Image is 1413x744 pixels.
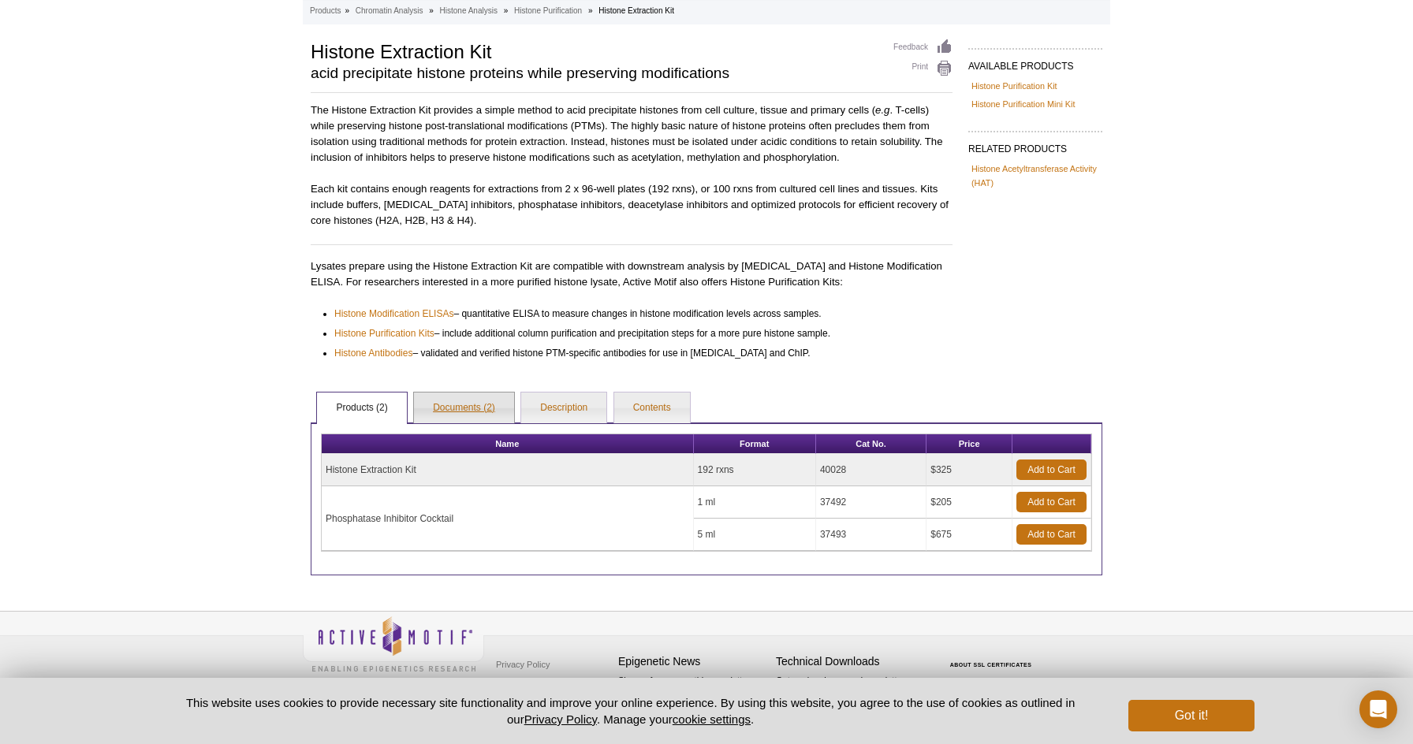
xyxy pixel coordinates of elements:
[334,341,938,361] li: – validated and verified histone PTM-specific antibodies for use in [MEDICAL_DATA] and ChIP.
[322,486,694,551] td: Phosphatase Inhibitor Cocktail
[618,655,768,668] h4: Epigenetic News
[694,454,816,486] td: 192 rxns
[356,4,423,18] a: Chromatin Analysis
[334,345,412,361] a: Histone Antibodies
[1016,524,1087,545] a: Add to Cart
[598,6,674,15] li: Histone Extraction Kit
[1016,492,1087,512] a: Add to Cart
[934,639,1052,674] table: Click to Verify - This site chose Symantec SSL for secure e-commerce and confidential communicati...
[311,66,878,80] h2: acid precipitate histone proteins while preserving modifications
[440,4,498,18] a: Histone Analysis
[311,259,953,290] p: Lysates prepare using the Histone Extraction Kit are compatible with downstream analysis by [MEDI...
[158,694,1102,727] p: This website uses cookies to provide necessary site functionality and improve your online experie...
[1016,459,1087,480] a: Add to Cart
[816,434,926,454] th: Cat No.
[950,662,1032,668] a: ABOUT SSL CERTIFICATES
[334,306,453,322] a: Histone Modification ELISAs
[875,104,889,116] em: e.g
[776,674,926,714] p: Get our brochures and newsletters, or request them by mail.
[311,102,953,166] p: The Histone Extraction Kit provides a simple method to acid precipitate histones from cell cultur...
[816,486,926,519] td: 37492
[514,4,582,18] a: Histone Purification
[971,97,1075,111] a: Histone Purification Mini Kit
[694,486,816,519] td: 1 ml
[816,519,926,551] td: 37493
[816,454,926,486] td: 40028
[334,306,938,322] li: – quantitative ELISA to measure changes in histone modification levels across samples.
[492,653,554,676] a: Privacy Policy
[776,655,926,668] h4: Technical Downloads
[968,131,1102,159] h2: RELATED PRODUCTS
[521,392,606,424] a: Description
[893,39,953,56] a: Feedback
[311,181,953,229] p: Each kit contains enough reagents for extractions from 2 x 96-well plates (192 rxns), or 100 rxns...
[429,6,434,15] li: »
[322,434,694,454] th: Name
[694,519,816,551] td: 5 ml
[926,486,1012,519] td: $205
[310,4,341,18] a: Products
[926,434,1012,454] th: Price
[926,454,1012,486] td: $325
[524,712,597,726] a: Privacy Policy
[345,6,349,15] li: »
[1359,690,1397,728] div: Open Intercom Messenger
[334,322,938,341] li: – include additional column purification and precipitation steps for a more pure histone sample.
[968,48,1102,76] h2: AVAILABLE PRODUCTS
[414,392,514,424] a: Documents (2)
[1128,700,1255,731] button: Got it!
[504,6,509,15] li: »
[614,392,690,424] a: Contents
[971,79,1057,93] a: Histone Purification Kit
[588,6,593,15] li: »
[926,519,1012,551] td: $675
[893,60,953,77] a: Print
[618,674,768,727] p: Sign up for our monthly newsletter highlighting recent publications in the field of epigenetics.
[317,392,406,424] a: Products (2)
[303,612,484,675] img: Active Motif,
[673,712,751,726] button: cookie settings
[311,39,878,62] h1: Histone Extraction Kit
[322,454,694,486] td: Histone Extraction Kit
[971,162,1099,190] a: Histone Acetyltransferase Activity (HAT)
[334,325,434,341] a: Histone Purification Kits
[492,676,575,700] a: Terms & Conditions
[694,434,816,454] th: Format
